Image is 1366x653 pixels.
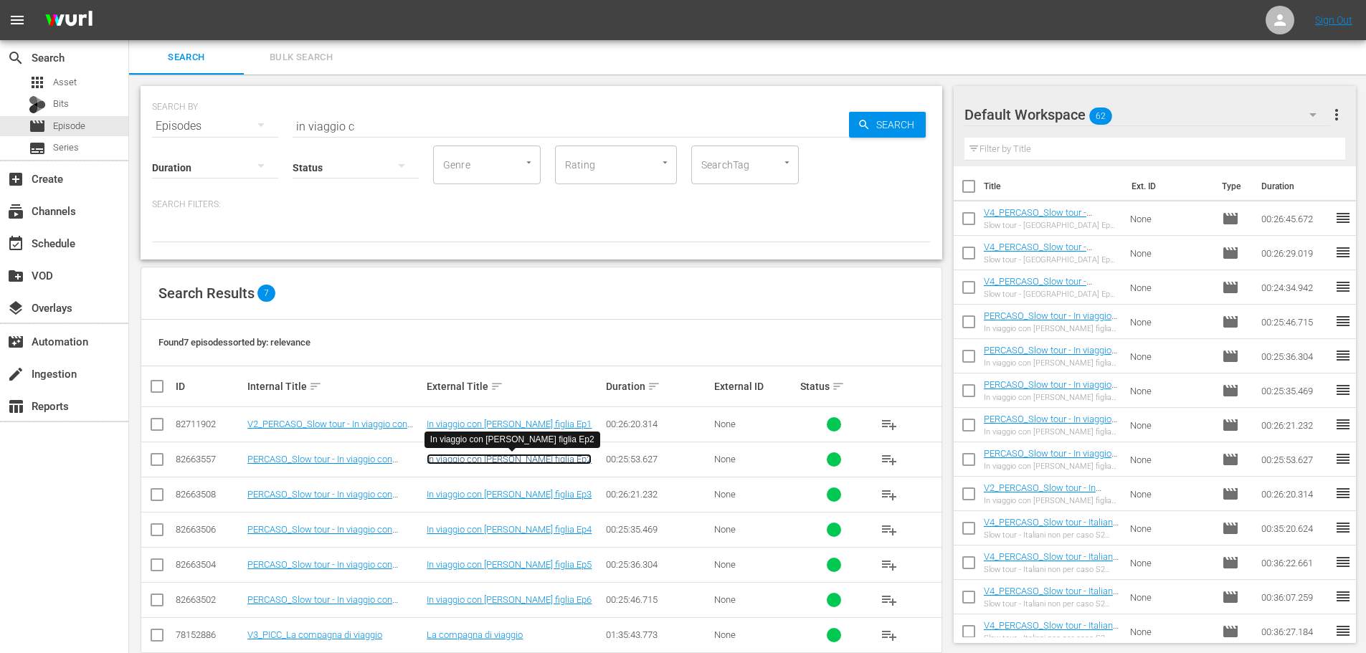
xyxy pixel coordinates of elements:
[1124,305,1216,339] td: None
[881,486,898,503] span: playlist_add
[427,454,592,464] a: In viaggio con [PERSON_NAME] figlia Ep2
[872,548,906,582] button: playlist_add
[1334,553,1352,571] span: reorder
[176,419,243,429] div: 82711902
[1124,580,1216,614] td: None
[984,427,1119,437] div: In viaggio con [PERSON_NAME] figlia Ep3
[1124,545,1216,580] td: None
[1222,623,1239,640] span: Episode
[984,551,1119,573] a: V4_PERCASO_Slow tour - Italiani non per caso S2 Ep6
[606,419,709,429] div: 00:26:20.314
[984,345,1117,366] a: PERCASO_Slow tour - In viaggio con [PERSON_NAME] figlia Ep5
[7,366,24,383] span: Ingestion
[490,380,503,393] span: sort
[7,203,24,220] span: Channels
[1124,614,1216,649] td: None
[1334,209,1352,227] span: reorder
[176,489,243,500] div: 82663508
[1124,477,1216,511] td: None
[984,242,1092,263] a: V4_PERCASO_Slow tour - [GEOGRAPHIC_DATA] Ep2
[1334,347,1352,364] span: reorder
[984,276,1092,297] a: V4_PERCASO_Slow tour - [GEOGRAPHIC_DATA] Ep1
[606,524,709,535] div: 00:25:35.469
[714,629,796,640] div: None
[1222,554,1239,571] span: Episode
[53,119,85,133] span: Episode
[257,285,275,302] span: 7
[247,629,382,640] a: V3_PICC_La compagna di viaggio
[984,530,1119,540] div: Slow tour - Italiani non per caso S2 Ep7
[1256,270,1334,305] td: 00:24:34.942
[1222,210,1239,227] span: Episode
[1253,166,1339,206] th: Duration
[29,118,46,135] span: Episode
[984,565,1119,574] div: Slow tour - Italiani non per caso S2 Ep6
[648,380,660,393] span: sort
[984,482,1101,515] a: V2_PERCASO_Slow tour - In viaggio con [PERSON_NAME] figlia Ep1
[881,416,898,433] span: playlist_add
[658,156,672,169] button: Open
[427,559,592,570] a: In viaggio con [PERSON_NAME] figlia Ep5
[247,559,398,581] a: PERCASO_Slow tour - In viaggio con [PERSON_NAME] figlia Ep5
[152,199,931,211] p: Search Filters:
[1222,382,1239,399] span: Episode
[1334,381,1352,399] span: reorder
[1222,520,1239,537] span: Episode
[1124,339,1216,373] td: None
[714,454,796,464] div: None
[309,380,322,393] span: sort
[964,95,1330,135] div: Default Workspace
[714,489,796,500] div: None
[984,462,1119,471] div: In viaggio con [PERSON_NAME] figlia Ep2
[29,96,46,113] div: Bits
[1315,14,1352,26] a: Sign Out
[1334,622,1352,639] span: reorder
[138,49,235,66] span: Search
[1334,519,1352,536] span: reorder
[984,290,1119,299] div: Slow tour - [GEOGRAPHIC_DATA] Ep1 - Area megalitica [GEOGRAPHIC_DATA] e Pane nero di Donnas
[606,594,709,605] div: 00:25:46.715
[871,112,926,138] span: Search
[1124,201,1216,236] td: None
[29,140,46,157] span: Series
[714,594,796,605] div: None
[1124,373,1216,408] td: None
[1222,313,1239,330] span: Episode
[247,378,422,395] div: Internal Title
[984,393,1119,402] div: In viaggio con [PERSON_NAME] figlia Ep4
[1256,477,1334,511] td: 00:26:20.314
[714,559,796,570] div: None
[1256,580,1334,614] td: 00:36:07.259
[158,285,255,302] span: Search Results
[1334,278,1352,295] span: reorder
[984,517,1119,538] a: V4_PERCASO_Slow tour - Italiani non per caso S2 Ep7
[872,513,906,547] button: playlist_add
[984,221,1119,230] div: Slow tour - [GEOGRAPHIC_DATA] Ep3 - Osservatorio Astronomico e [GEOGRAPHIC_DATA]. [PERSON_NAME]
[7,398,24,415] span: Reports
[176,454,243,464] div: 82663557
[881,521,898,538] span: playlist_add
[1256,442,1334,477] td: 00:25:53.627
[1222,588,1239,606] span: Episode
[522,156,536,169] button: Open
[1256,201,1334,236] td: 00:26:45.672
[984,620,1119,642] a: V4_PERCASO_Slow tour - Italiani non per caso S2 Ep4
[176,594,243,605] div: 82663502
[832,380,845,393] span: sort
[714,419,796,429] div: None
[984,166,1123,206] th: Title
[53,97,69,111] span: Bits
[1222,279,1239,296] span: Episode
[53,140,79,155] span: Series
[984,496,1119,505] div: In viaggio con [PERSON_NAME] figlia Ep1
[427,489,592,500] a: In viaggio con [PERSON_NAME] figlia Ep3
[872,618,906,652] button: playlist_add
[984,324,1119,333] div: In viaggio con [PERSON_NAME] figlia Ep6
[176,524,243,535] div: 82663506
[872,407,906,442] button: playlist_add
[1089,101,1112,131] span: 62
[849,112,926,138] button: Search
[984,448,1117,470] a: PERCASO_Slow tour - In viaggio con [PERSON_NAME] figlia Ep2
[984,379,1117,401] a: PERCASO_Slow tour - In viaggio con [PERSON_NAME] figlia Ep4
[7,300,24,317] span: Overlays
